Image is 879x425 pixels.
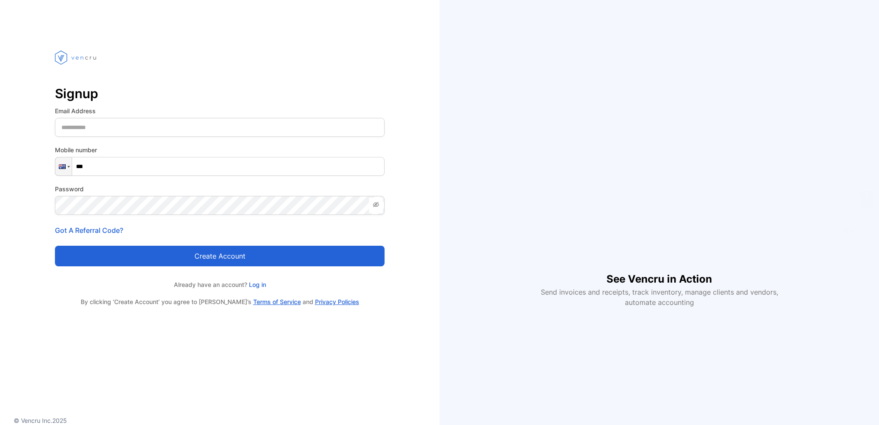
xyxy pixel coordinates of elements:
[55,225,385,235] p: Got A Referral Code?
[535,118,784,258] iframe: YouTube video player
[55,298,385,306] p: By clicking ‘Create Account’ you agree to [PERSON_NAME]’s and
[253,298,301,305] a: Terms of Service
[55,184,385,193] label: Password
[55,83,385,104] p: Signup
[315,298,359,305] a: Privacy Policies
[606,258,712,287] h1: See Vencru in Action
[55,106,385,115] label: Email Address
[55,34,98,81] img: vencru logo
[55,246,385,266] button: Create account
[247,281,266,288] a: Log in
[55,157,72,175] div: Australia: + 61
[55,145,385,154] label: Mobile number
[55,280,385,289] p: Already have an account?
[536,287,783,307] p: Send invoices and receipts, track inventory, manage clients and vendors, automate accounting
